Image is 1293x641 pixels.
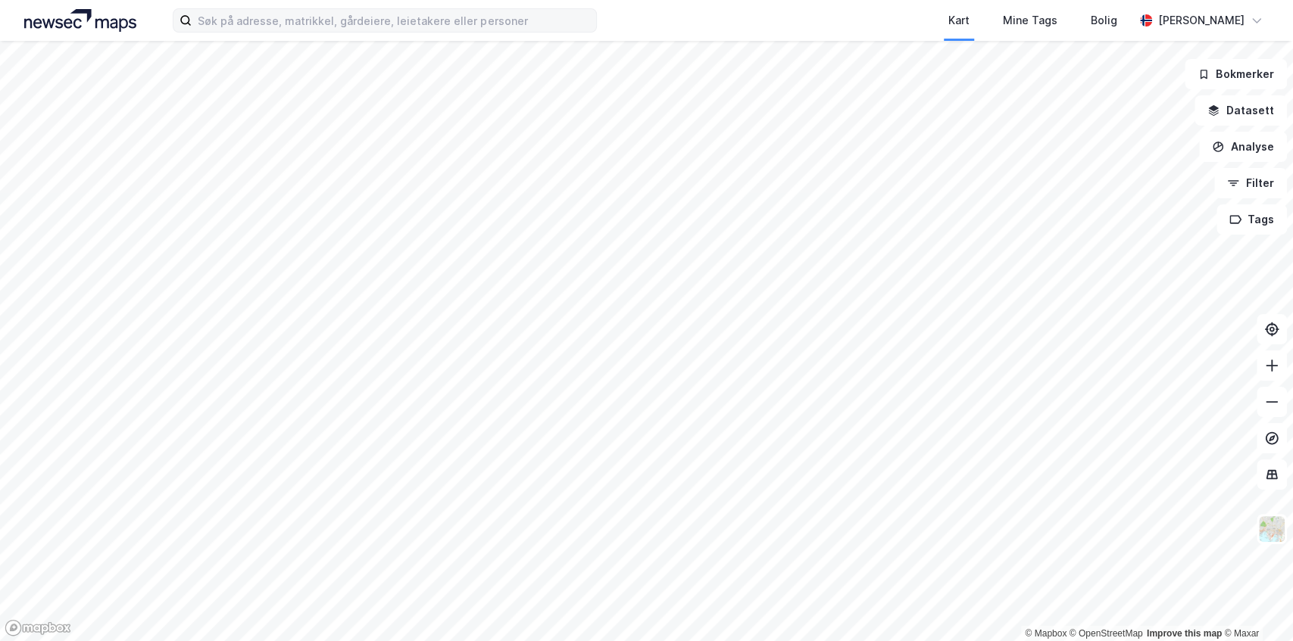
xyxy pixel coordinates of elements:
[1158,11,1245,30] div: [PERSON_NAME]
[1003,11,1057,30] div: Mine Tags
[1217,568,1293,641] iframe: Chat Widget
[192,9,596,32] input: Søk på adresse, matrikkel, gårdeiere, leietakere eller personer
[24,9,136,32] img: logo.a4113a55bc3d86da70a041830d287a7e.svg
[948,11,970,30] div: Kart
[1091,11,1117,30] div: Bolig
